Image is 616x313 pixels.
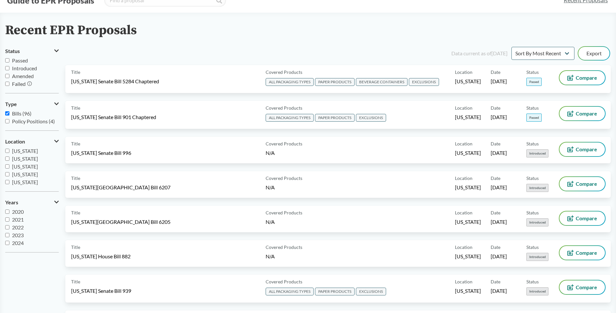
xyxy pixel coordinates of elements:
button: Compare [559,211,605,225]
span: Covered Products [266,278,302,285]
span: ALL PACKAGING TYPES [266,114,314,122]
span: PAPER PRODUCTS [315,288,355,295]
span: Compare [576,75,597,80]
span: [DATE] [491,78,507,85]
span: EXCLUSIONS [409,78,439,86]
span: Location [455,209,472,216]
input: Bills (96) [5,111,9,116]
span: Status [5,48,20,54]
button: Compare [559,107,605,120]
span: [US_STATE] House Bill 882 [71,253,131,260]
span: Status [526,69,539,75]
button: Status [5,46,59,57]
span: 2020 [12,209,24,215]
span: Date [491,209,500,216]
span: Status [526,278,539,285]
span: [US_STATE] [455,184,481,191]
span: [US_STATE] [455,114,481,121]
span: Title [71,69,80,75]
span: Date [491,104,500,111]
span: 2024 [12,240,24,246]
span: [US_STATE] [455,149,481,156]
button: Type [5,99,59,110]
span: Passed [526,114,542,122]
button: Compare [559,143,605,156]
span: Date [491,175,500,182]
span: Compare [576,250,597,255]
span: Introduced [12,65,37,71]
span: EXCLUSIONS [356,288,386,295]
span: ALL PACKAGING TYPES [266,78,314,86]
span: Years [5,199,18,205]
span: [US_STATE] [12,179,38,185]
span: [DATE] [491,114,507,121]
input: Introduced [5,66,9,70]
button: Compare [559,71,605,85]
span: N/A [266,184,275,190]
span: N/A [266,253,275,259]
div: Data current as of [DATE] [451,49,508,57]
span: Covered Products [266,244,302,251]
span: Covered Products [266,209,302,216]
input: [US_STATE] [5,149,9,153]
span: [US_STATE][GEOGRAPHIC_DATA] Bill 6207 [71,184,170,191]
span: Type [5,101,17,107]
input: 2021 [5,217,9,222]
span: ALL PACKAGING TYPES [266,288,314,295]
input: [US_STATE] [5,172,9,176]
span: [US_STATE] [455,253,481,260]
input: Failed [5,82,9,86]
span: 2023 [12,232,24,238]
span: Amended [12,73,34,79]
span: [DATE] [491,253,507,260]
input: 2023 [5,233,9,237]
span: Passed [526,78,542,86]
button: Compare [559,280,605,294]
span: [US_STATE] [455,287,481,294]
span: [US_STATE] Senate Bill 996 [71,149,131,156]
span: [DATE] [491,218,507,225]
span: Location [5,139,25,144]
span: Date [491,69,500,75]
span: Status [526,244,539,251]
span: Compare [576,181,597,186]
span: Location [455,104,472,111]
span: [US_STATE] [12,171,38,177]
span: PAPER PRODUCTS [315,78,355,86]
input: [US_STATE] [5,164,9,169]
input: Amended [5,74,9,78]
span: PAPER PRODUCTS [315,114,355,122]
span: Status [526,140,539,147]
span: Location [455,175,472,182]
span: [US_STATE] Senate Bill 5284 Chaptered [71,78,159,85]
span: Title [71,244,80,251]
span: Introduced [526,184,548,192]
span: [DATE] [491,184,507,191]
span: [US_STATE] [455,78,481,85]
span: [US_STATE] Senate Bill 939 [71,287,131,294]
span: Title [71,140,80,147]
span: [US_STATE] [12,156,38,162]
span: Covered Products [266,104,302,111]
span: Title [71,278,80,285]
input: [US_STATE] [5,180,9,184]
span: EXCLUSIONS [356,114,386,122]
span: Failed [12,81,26,87]
span: BEVERAGE CONTAINERS [356,78,408,86]
input: [US_STATE] [5,156,9,161]
button: Compare [559,246,605,260]
span: [US_STATE] [455,218,481,225]
span: Title [71,175,80,182]
input: 2024 [5,241,9,245]
span: Location [455,140,472,147]
span: Policy Positions (4) [12,118,55,124]
span: Date [491,278,500,285]
span: Location [455,69,472,75]
span: [US_STATE] [12,148,38,154]
span: N/A [266,150,275,156]
span: Date [491,140,500,147]
span: Passed [12,57,28,63]
span: Compare [576,111,597,116]
span: Introduced [526,149,548,157]
span: Location [455,278,472,285]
